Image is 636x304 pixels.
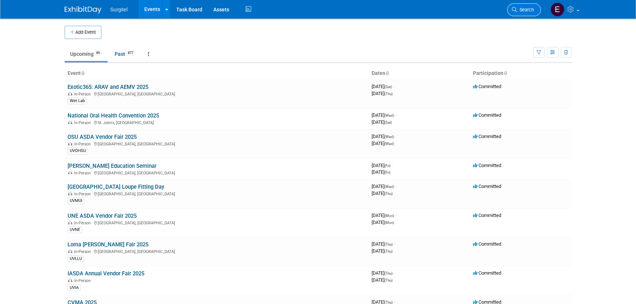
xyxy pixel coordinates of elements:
span: Committed [473,134,501,139]
div: [GEOGRAPHIC_DATA], [GEOGRAPHIC_DATA] [68,141,366,146]
div: UVNE [68,227,82,233]
a: Past877 [109,47,141,61]
span: (Thu) [384,192,393,196]
span: (Fri) [384,170,390,174]
img: In-Person Event [68,278,72,282]
a: Search [507,3,541,16]
span: Committed [473,184,501,189]
img: In-Person Event [68,92,72,95]
img: In-Person Event [68,120,72,124]
div: Wet Lab [68,98,87,104]
span: [DATE] [372,84,394,89]
div: [GEOGRAPHIC_DATA], [GEOGRAPHIC_DATA] [68,220,366,225]
span: (Wed) [384,142,394,146]
span: [DATE] [372,277,393,283]
span: In-Person [74,142,93,146]
span: [DATE] [372,241,395,247]
span: Surgitel [110,7,127,12]
span: (Fri) [384,164,390,168]
th: Dates [369,67,470,80]
span: In-Person [74,92,93,97]
img: In-Person Event [68,142,72,145]
span: In-Person [74,171,93,175]
span: In-Person [74,192,93,196]
span: (Thu) [384,278,393,282]
div: [GEOGRAPHIC_DATA], [GEOGRAPHIC_DATA] [68,91,366,97]
a: [GEOGRAPHIC_DATA] Loupe Fitting Day [68,184,164,190]
span: (Wed) [384,135,394,139]
span: [DATE] [372,169,390,175]
span: [DATE] [372,248,393,254]
span: - [394,270,395,276]
a: IASDA Annual Vendor Fair 2025 [68,270,144,277]
span: Committed [473,270,501,276]
span: (Wed) [384,113,394,117]
span: In-Person [74,120,93,125]
span: - [395,112,396,118]
img: In-Person Event [68,249,72,253]
span: 89 [94,50,102,56]
div: [GEOGRAPHIC_DATA], [GEOGRAPHIC_DATA] [68,170,366,175]
span: [DATE] [372,141,394,146]
span: - [393,84,394,89]
span: Committed [473,112,501,118]
span: (Thu) [384,92,393,96]
div: UVLLU [68,256,84,262]
div: UVMUI [68,198,84,204]
span: Committed [473,213,501,218]
span: [DATE] [372,220,394,225]
span: (Sat) [384,85,392,89]
div: St. John's, [GEOGRAPHIC_DATA] [68,119,366,125]
a: Sort by Start Date [385,70,389,76]
span: [DATE] [372,119,392,125]
img: Event Coordinator [550,3,564,17]
a: Sort by Event Name [81,70,84,76]
span: (Thu) [384,271,393,275]
a: OSU ASDA Vendor Fair 2025 [68,134,137,140]
span: Committed [473,84,501,89]
span: In-Person [74,278,93,283]
span: (Mon) [384,214,394,218]
span: In-Person [74,249,93,254]
span: - [391,163,393,168]
span: [DATE] [372,91,393,96]
span: [DATE] [372,163,393,168]
span: - [395,213,396,218]
span: - [395,134,396,139]
span: [DATE] [372,184,396,189]
span: - [394,241,395,247]
span: (Thu) [384,242,393,246]
span: In-Person [74,221,93,225]
span: Committed [473,241,501,247]
a: [PERSON_NAME] Education Seminar [68,163,156,169]
a: Loma [PERSON_NAME] Fair 2025 [68,241,148,248]
img: In-Person Event [68,192,72,195]
div: UVOHSU [68,148,88,154]
span: Search [517,7,534,12]
div: [GEOGRAPHIC_DATA], [GEOGRAPHIC_DATA] [68,191,366,196]
th: Participation [470,67,571,80]
a: UNE ASDA Vendor Fair 2025 [68,213,137,219]
a: National Oral Health Convention 2025 [68,112,159,119]
span: (Wed) [384,185,394,189]
img: ExhibitDay [65,6,101,14]
a: Upcoming89 [65,47,108,61]
span: (Thu) [384,249,393,253]
div: [GEOGRAPHIC_DATA], [GEOGRAPHIC_DATA] [68,248,366,254]
button: Add Event [65,26,101,39]
span: [DATE] [372,213,396,218]
a: Sort by Participation Type [503,70,507,76]
span: - [395,184,396,189]
a: Exotic365: ARAV and AEMV 2025 [68,84,148,90]
span: 877 [126,50,135,56]
span: [DATE] [372,270,395,276]
span: (Sat) [384,120,392,124]
th: Event [65,67,369,80]
span: [DATE] [372,134,396,139]
img: In-Person Event [68,171,72,174]
span: (Mon) [384,221,394,225]
div: UVIA [68,285,81,291]
img: In-Person Event [68,221,72,224]
span: Committed [473,163,501,168]
span: [DATE] [372,112,396,118]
